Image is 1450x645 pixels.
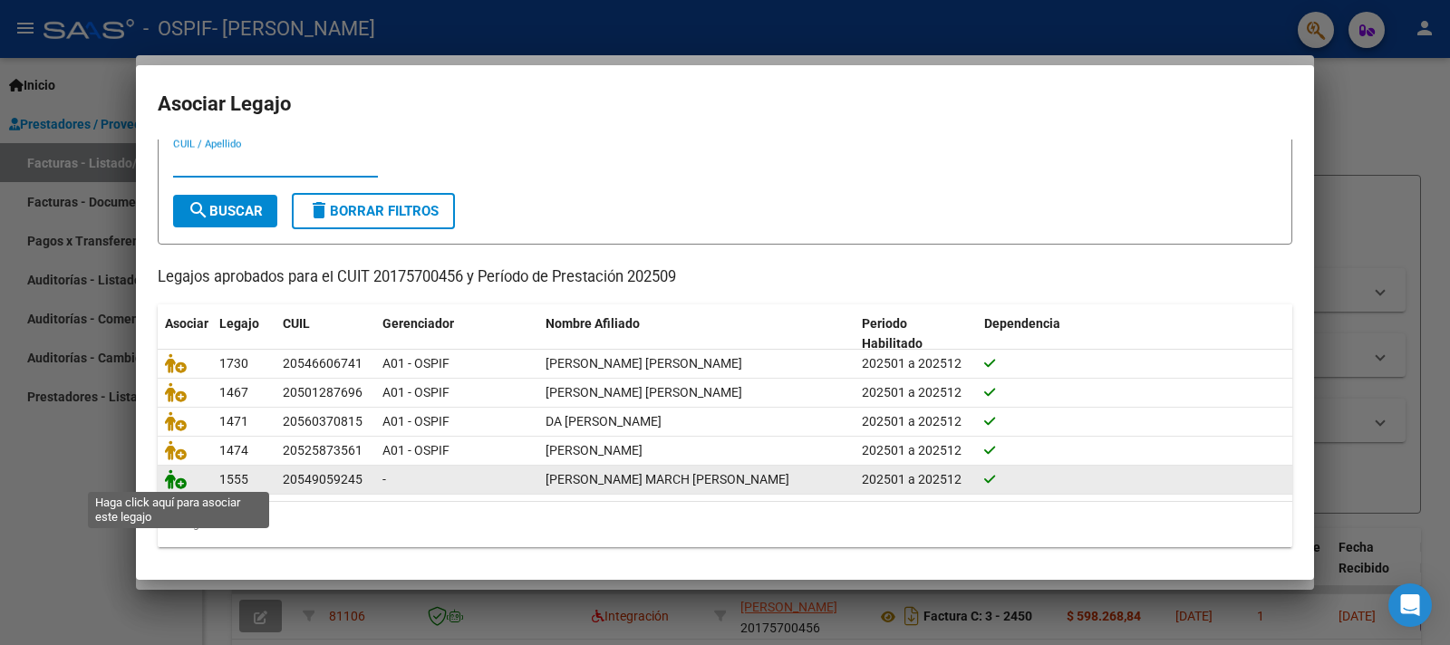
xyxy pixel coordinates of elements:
[382,443,449,457] span: A01 - OSPIF
[862,353,970,374] div: 202501 a 202512
[308,199,330,221] mat-icon: delete
[283,411,362,432] div: 20560370815
[188,199,209,221] mat-icon: search
[283,469,362,490] div: 20549059245
[158,266,1292,289] p: Legajos aprobados para el CUIT 20175700456 y Período de Prestación 202509
[546,414,662,428] span: DA SILVA ALEXIS VALENTINO
[382,385,449,400] span: A01 - OSPIF
[375,304,538,364] datatable-header-cell: Gerenciador
[382,356,449,371] span: A01 - OSPIF
[158,87,1292,121] h2: Asociar Legajo
[283,353,362,374] div: 20546606741
[538,304,855,364] datatable-header-cell: Nombre Afiliado
[984,316,1060,331] span: Dependencia
[862,316,923,351] span: Periodo Habilitado
[219,443,248,457] span: 1474
[158,502,1292,547] div: 5 registros
[292,193,455,229] button: Borrar Filtros
[212,304,275,364] datatable-header-cell: Legajo
[283,440,362,461] div: 20525873561
[546,316,640,331] span: Nombre Afiliado
[855,304,977,364] datatable-header-cell: Periodo Habilitado
[1388,583,1432,627] div: Open Intercom Messenger
[219,472,248,486] span: 1555
[546,356,742,371] span: SOSA ORIANA SELENE
[165,316,208,331] span: Asociar
[308,203,439,219] span: Borrar Filtros
[862,382,970,403] div: 202501 a 202512
[546,472,789,486] span: SORIA MARCH BAUTISTA ERNESTO
[173,195,277,227] button: Buscar
[862,469,970,490] div: 202501 a 202512
[382,316,454,331] span: Gerenciador
[219,385,248,400] span: 1467
[546,385,742,400] span: GIMENEZ TIZIANO EZEQUIEL
[977,304,1293,364] datatable-header-cell: Dependencia
[382,414,449,428] span: A01 - OSPIF
[219,316,259,331] span: Legajo
[283,382,362,403] div: 20501287696
[275,304,375,364] datatable-header-cell: CUIL
[283,316,310,331] span: CUIL
[158,304,212,364] datatable-header-cell: Asociar
[382,472,386,486] span: -
[862,411,970,432] div: 202501 a 202512
[219,356,248,371] span: 1730
[862,440,970,461] div: 202501 a 202512
[219,414,248,428] span: 1471
[546,443,643,457] span: ACOSTA LEANDRO DARIO
[188,203,263,219] span: Buscar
